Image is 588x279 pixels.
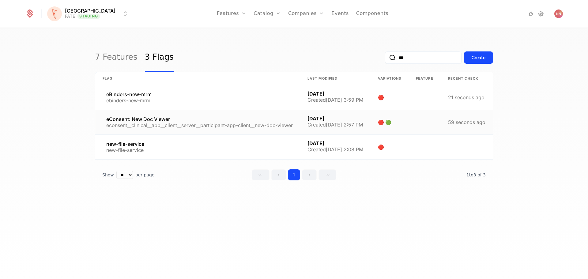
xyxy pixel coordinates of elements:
[371,72,409,85] th: Variations
[47,6,62,21] img: Florence
[49,7,129,21] button: Select environment
[554,9,563,18] img: Nenad Nastasic
[271,169,286,180] button: Go to previous page
[302,169,317,180] button: Go to next page
[102,172,114,178] span: Show
[300,72,371,85] th: Last Modified
[116,171,133,179] select: Select page size
[95,72,300,85] th: Flag
[95,43,138,72] a: 7 Features
[77,14,100,19] span: Staging
[318,169,336,180] button: Go to last page
[466,172,483,177] span: 1 to 3 of
[145,43,174,72] a: 3 Flags
[537,10,545,17] a: Settings
[252,169,336,180] div: Page navigation
[288,169,300,180] button: Go to page 1
[409,72,441,85] th: Feature
[464,51,493,64] button: Create
[527,10,535,17] a: Integrations
[135,172,155,178] span: per page
[65,13,75,19] div: FATE
[95,169,493,180] div: Table pagination
[441,72,493,85] th: Recent check
[472,55,485,61] div: Create
[554,9,563,18] button: Open user button
[65,8,115,13] span: [GEOGRAPHIC_DATA]
[466,172,486,177] span: 3
[252,169,269,180] button: Go to first page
